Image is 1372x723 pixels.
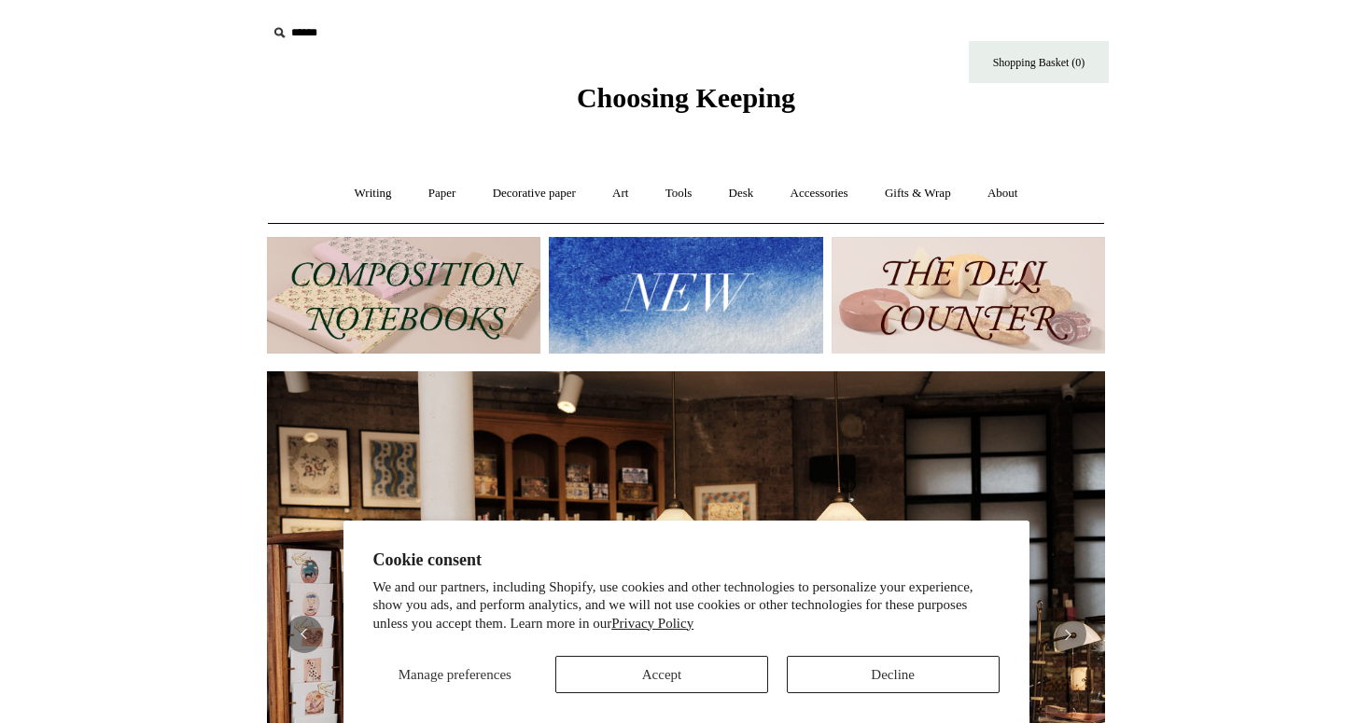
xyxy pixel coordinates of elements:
img: 202302 Composition ledgers.jpg__PID:69722ee6-fa44-49dd-a067-31375e5d54ec [267,237,540,354]
a: Paper [412,169,473,218]
button: Next [1049,616,1086,653]
button: Manage preferences [372,656,537,693]
button: Accept [555,656,768,693]
img: The Deli Counter [832,237,1105,354]
img: New.jpg__PID:f73bdf93-380a-4a35-bcfe-7823039498e1 [549,237,822,354]
span: Choosing Keeping [577,82,795,113]
a: Accessories [774,169,865,218]
span: Manage preferences [399,667,511,682]
a: Gifts & Wrap [868,169,968,218]
button: Decline [787,656,1000,693]
h2: Cookie consent [373,550,1000,570]
a: Writing [338,169,409,218]
p: We and our partners, including Shopify, use cookies and other technologies to personalize your ex... [373,578,1000,633]
a: Desk [712,169,771,218]
a: Shopping Basket (0) [969,41,1109,83]
a: Choosing Keeping [577,97,795,110]
a: Privacy Policy [611,616,693,631]
a: Tools [649,169,709,218]
a: Decorative paper [476,169,593,218]
a: Art [595,169,645,218]
button: Previous [286,616,323,653]
a: About [971,169,1035,218]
